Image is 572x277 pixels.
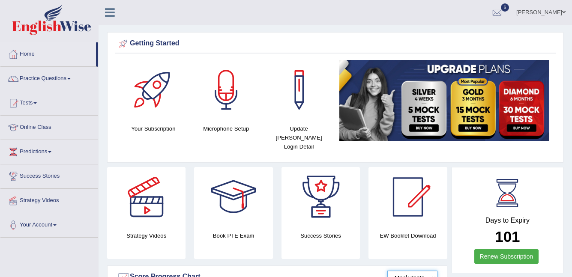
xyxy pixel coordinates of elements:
h4: Strategy Videos [107,231,186,240]
a: Renew Subscription [474,249,539,264]
h4: Microphone Setup [194,124,258,133]
a: Predictions [0,140,98,161]
a: Practice Questions [0,67,98,88]
a: Home [0,42,96,64]
h4: EW Booklet Download [368,231,447,240]
h4: Book PTE Exam [194,231,273,240]
div: Getting Started [117,37,554,50]
a: Your Account [0,213,98,235]
img: small5.jpg [339,60,549,141]
a: Online Class [0,116,98,137]
h4: Your Subscription [121,124,186,133]
h4: Update [PERSON_NAME] Login Detail [267,124,331,151]
h4: Days to Expiry [461,217,554,224]
a: Success Stories [0,164,98,186]
span: 6 [501,3,509,12]
a: Strategy Videos [0,189,98,210]
a: Tests [0,91,98,113]
b: 101 [495,228,520,245]
h4: Success Stories [282,231,360,240]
